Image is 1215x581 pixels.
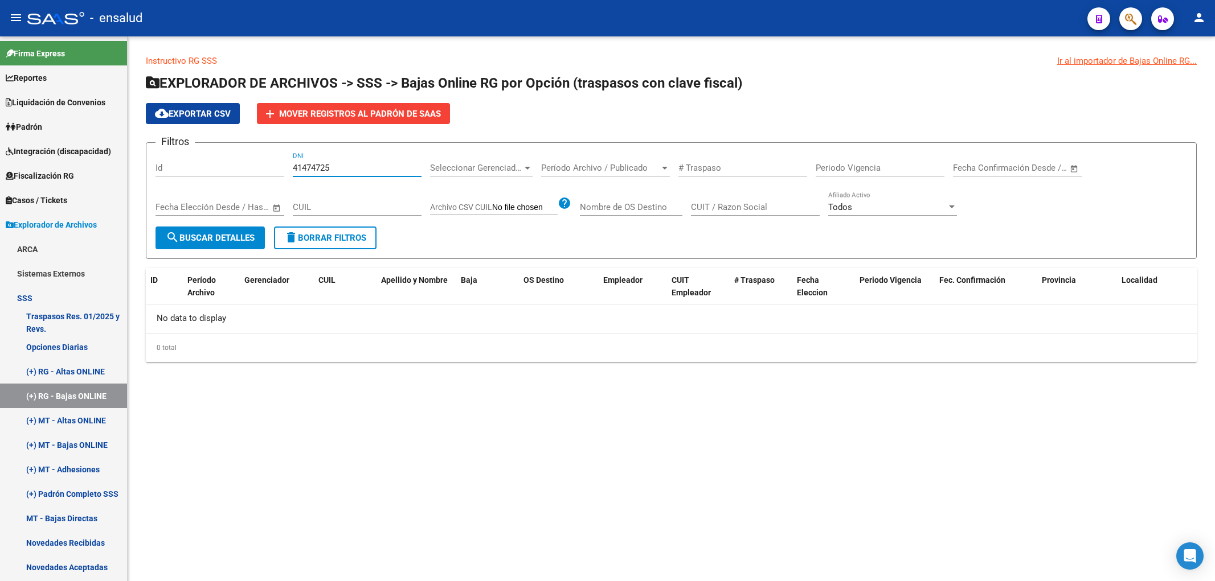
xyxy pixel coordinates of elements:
[1176,542,1204,570] div: Open Intercom Messenger
[6,121,42,133] span: Padrón
[146,75,742,91] span: EXPLORADOR DE ARCHIVOS -> SSS -> Bajas Online RG por Opción (traspasos con clave fiscal)
[156,134,195,150] h3: Filtros
[377,268,456,306] datatable-header-cell: Apellido y Nombre
[284,233,366,243] span: Borrar Filtros
[939,275,1005,285] span: Fec. Confirmación
[6,194,67,207] span: Casos / Tickets
[855,268,935,306] datatable-header-cell: Periodo Vigencia
[203,202,258,212] input: End date
[166,230,179,244] mat-icon: search
[156,226,265,249] button: Buscar Detalles
[146,268,183,306] datatable-header-cell: ID
[166,233,255,243] span: Buscar Detalles
[6,47,65,60] span: Firma Express
[6,72,47,84] span: Reportes
[672,275,711,298] span: CUIT Empleador
[244,275,289,285] span: Gerenciador
[456,268,519,306] datatable-header-cell: Baja
[155,109,231,119] span: Exportar CSV
[730,268,792,306] datatable-header-cell: # Traspaso
[558,196,571,210] mat-icon: help
[155,106,169,120] mat-icon: cloud_download
[90,6,142,31] span: - ensalud
[953,163,990,173] input: Start date
[6,170,74,182] span: Fiscalización RG
[1122,275,1157,285] span: Localidad
[1192,11,1206,24] mat-icon: person
[492,203,558,213] input: Archivo CSV CUIL
[271,201,284,215] button: Open calendar
[1068,162,1081,175] button: Open calendar
[828,202,852,212] span: Todos
[381,275,448,285] span: Apellido y Nombre
[430,163,522,173] span: Seleccionar Gerenciador
[6,145,111,158] span: Integración (discapacidad)
[1000,163,1056,173] input: End date
[284,230,298,244] mat-icon: delete
[240,268,314,306] datatable-header-cell: Gerenciador
[1042,275,1076,285] span: Provincia
[146,56,217,66] a: Instructivo RG SSS
[603,275,643,285] span: Empleador
[279,109,441,119] span: Mover registros al PADRÓN de SAAS
[6,96,105,109] span: Liquidación de Convenios
[6,219,97,231] span: Explorador de Archivos
[935,268,1037,306] datatable-header-cell: Fec. Confirmación
[146,304,1197,333] div: No data to display
[1117,268,1197,306] datatable-header-cell: Localidad
[9,11,23,24] mat-icon: menu
[860,275,922,285] span: Periodo Vigencia
[146,103,240,124] button: Exportar CSV
[734,275,775,285] span: # Traspaso
[461,275,477,285] span: Baja
[146,333,1197,362] div: 0 total
[156,202,193,212] input: Start date
[318,275,336,285] span: CUIL
[1057,55,1197,67] div: Ir al importador de Bajas Online RG...
[314,268,377,306] datatable-header-cell: CUIL
[541,163,660,173] span: Período Archivo / Publicado
[599,268,667,306] datatable-header-cell: Empleador
[667,268,730,306] datatable-header-cell: CUIT Empleador
[263,107,277,121] mat-icon: add
[257,103,450,124] button: Mover registros al PADRÓN de SAAS
[1037,268,1117,306] datatable-header-cell: Provincia
[274,226,377,249] button: Borrar Filtros
[187,275,216,298] span: Período Archivo
[430,203,492,212] span: Archivo CSV CUIL
[183,268,240,306] datatable-header-cell: Período Archivo
[519,268,599,306] datatable-header-cell: OS Destino
[150,275,158,285] span: ID
[523,275,564,285] span: OS Destino
[792,268,855,306] datatable-header-cell: Fecha Eleccion
[797,275,828,298] span: Fecha Eleccion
